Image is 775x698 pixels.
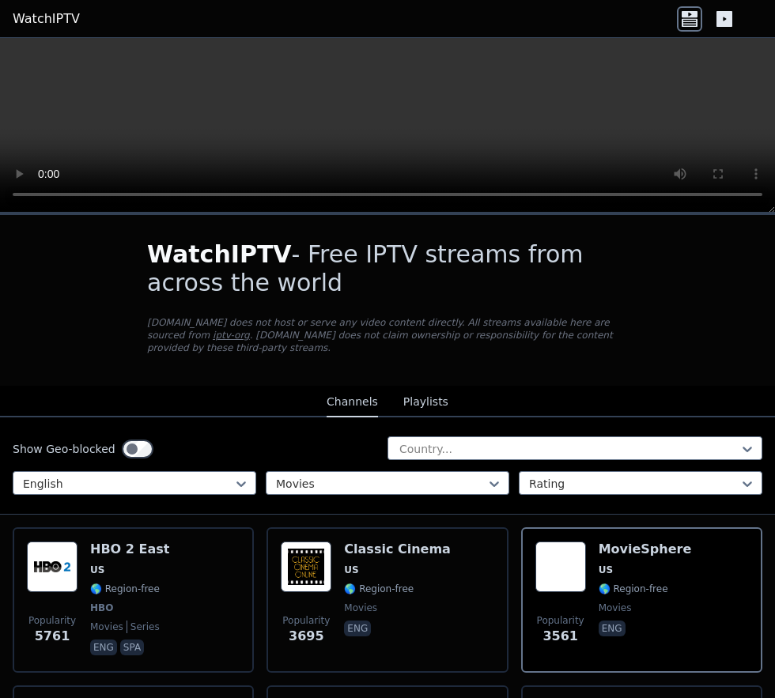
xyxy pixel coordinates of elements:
[599,583,668,595] span: 🌎 Region-free
[327,387,378,417] button: Channels
[147,240,628,297] h1: - Free IPTV streams from across the world
[90,541,169,557] h6: HBO 2 East
[147,316,628,354] p: [DOMAIN_NAME] does not host or serve any video content directly. All streams available here are s...
[542,627,578,646] span: 3561
[599,541,692,557] h6: MovieSphere
[120,640,144,655] p: spa
[28,614,76,627] span: Popularity
[13,441,115,457] label: Show Geo-blocked
[289,627,324,646] span: 3695
[344,602,377,614] span: movies
[90,640,117,655] p: eng
[599,602,632,614] span: movies
[537,614,584,627] span: Popularity
[127,621,160,633] span: series
[90,621,123,633] span: movies
[90,564,104,576] span: US
[213,330,250,341] a: iptv-org
[27,541,77,592] img: HBO 2 East
[282,614,330,627] span: Popularity
[281,541,331,592] img: Classic Cinema
[344,583,414,595] span: 🌎 Region-free
[147,240,292,268] span: WatchIPTV
[90,602,113,614] span: HBO
[344,621,371,636] p: eng
[344,564,358,576] span: US
[599,621,626,636] p: eng
[599,564,613,576] span: US
[35,627,70,646] span: 5761
[403,387,448,417] button: Playlists
[344,541,451,557] h6: Classic Cinema
[90,583,160,595] span: 🌎 Region-free
[13,9,80,28] a: WatchIPTV
[535,541,586,592] img: MovieSphere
